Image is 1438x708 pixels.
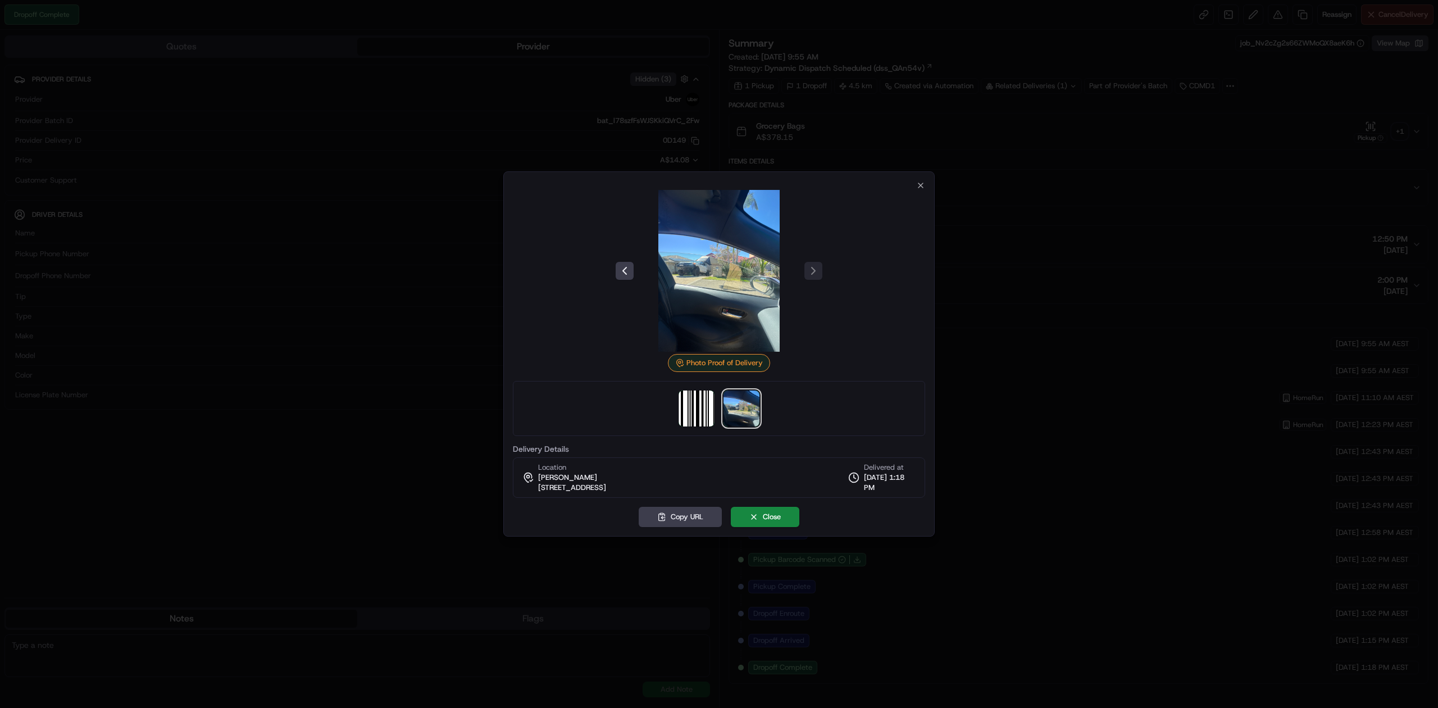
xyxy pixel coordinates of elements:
span: [DATE] 1:18 PM [864,473,916,493]
img: photo_proof_of_delivery image [723,391,759,426]
img: photo_proof_of_delivery image [638,190,800,352]
span: Delivered at [864,462,916,473]
span: Location [538,462,566,473]
span: [STREET_ADDRESS] [538,483,606,493]
span: [PERSON_NAME] [538,473,597,483]
img: barcode_scan_on_pickup image [679,391,715,426]
button: Close [731,507,799,527]
div: Photo Proof of Delivery [668,354,770,372]
label: Delivery Details [513,445,925,453]
button: Copy URL [639,507,722,527]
